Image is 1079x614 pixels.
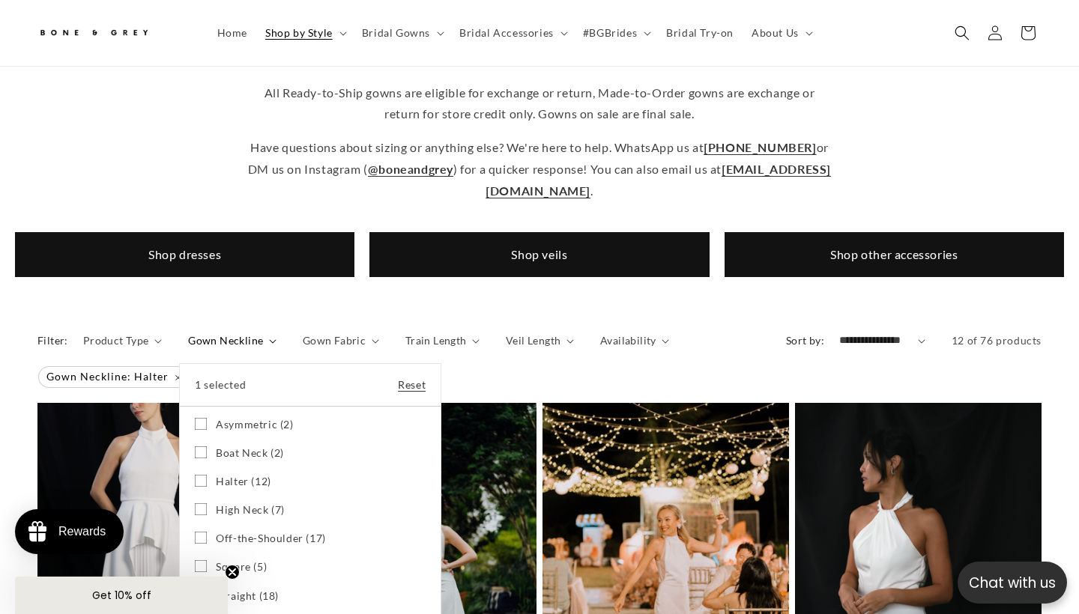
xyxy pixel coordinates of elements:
[362,26,430,40] span: Bridal Gowns
[15,577,228,614] div: Get 10% offClose teaser
[216,503,285,517] span: High Neck (7)
[216,589,279,603] span: Straight (18)
[217,26,247,40] span: Home
[958,562,1067,604] button: Open chatbox
[657,17,743,49] a: Bridal Try-on
[743,17,819,49] summary: About Us
[583,26,637,40] span: #BGBrides
[58,525,106,538] div: Rewards
[398,375,426,394] a: Reset
[188,332,276,348] summary: Gown Neckline (1 selected)
[195,375,246,394] span: 1 selected
[216,475,271,488] span: Halter (12)
[958,572,1067,594] p: Chat with us
[216,560,267,574] span: Square (5)
[225,565,240,580] button: Close teaser
[666,26,734,40] span: Bridal Try-on
[353,17,450,49] summary: Bridal Gowns
[208,17,256,49] a: Home
[946,16,979,49] summary: Search
[216,446,284,460] span: Boat Neck (2)
[459,26,554,40] span: Bridal Accessories
[265,26,333,40] span: Shop by Style
[256,17,353,49] summary: Shop by Style
[92,588,151,603] span: Get 10% off
[32,15,193,51] a: Bone and Grey Bridal
[216,532,326,545] span: Off-the-Shoulder (17)
[574,17,657,49] summary: #BGBrides
[216,418,293,431] span: Asymmetric (2)
[37,21,150,46] img: Bone and Grey Bridal
[450,17,574,49] summary: Bridal Accessories
[752,26,799,40] span: About Us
